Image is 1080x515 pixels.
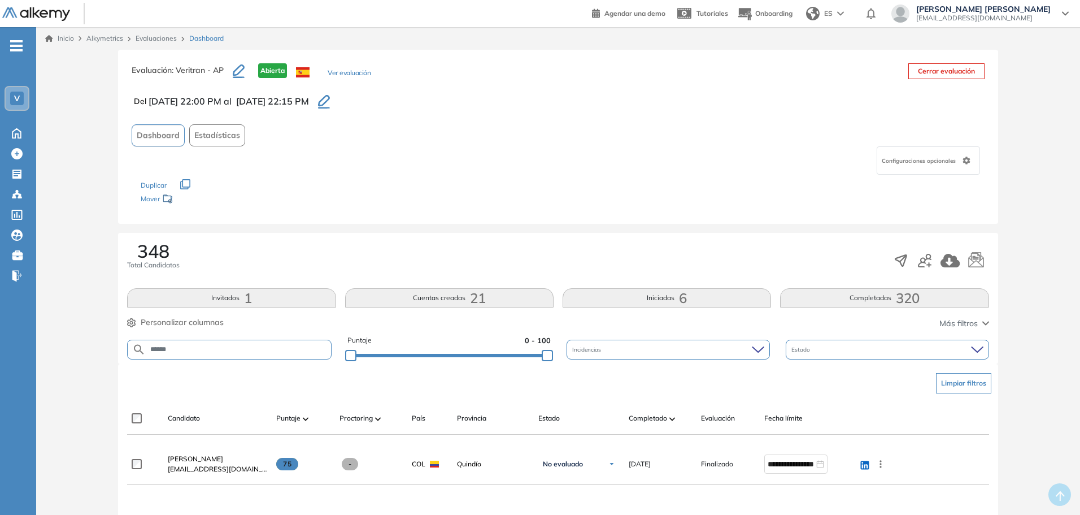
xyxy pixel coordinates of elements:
button: Completadas320 [780,288,988,308]
span: No evaluado [543,460,583,469]
span: V [14,94,20,103]
span: ES [824,8,833,19]
a: Agendar una demo [592,6,665,19]
span: Incidencias [572,345,603,354]
span: - [342,458,358,470]
span: Total Candidatos [127,260,180,270]
a: [PERSON_NAME] [168,454,267,464]
button: Cerrar evaluación [908,63,985,79]
button: Estadísticas [189,124,245,146]
img: [missing "en.ARROW_ALT" translation] [669,417,675,421]
span: [EMAIL_ADDRESS][DOMAIN_NAME] [916,14,1051,23]
span: [DATE] [629,459,651,469]
span: Alkymetrics [86,34,123,42]
span: Finalizado [701,459,733,469]
button: Personalizar columnas [127,317,224,328]
span: Duplicar [141,181,167,189]
span: Proctoring [339,413,373,423]
button: Invitados1 [127,288,336,308]
span: Onboarding [755,9,792,18]
span: [DATE] 22:00 PM [149,94,221,108]
h3: Evaluación [132,63,233,87]
div: Estado [786,340,989,360]
div: Configuraciones opcionales [877,146,980,175]
span: al [224,94,232,108]
span: [PERSON_NAME] [168,455,223,463]
span: [EMAIL_ADDRESS][DOMAIN_NAME] [168,464,267,474]
span: Estado [791,345,812,354]
img: [missing "en.ARROW_ALT" translation] [303,417,308,421]
span: Puntaje [276,413,301,423]
i: - [10,45,23,47]
button: Dashboard [132,124,185,146]
span: Configuraciones opcionales [882,157,958,165]
span: Del [134,96,146,107]
a: Evaluaciones [136,34,177,42]
img: COL [430,461,439,468]
span: Evaluación [701,413,735,423]
div: Incidencias [567,340,770,360]
span: Dashboard [137,129,180,141]
span: Puntaje [347,335,372,346]
span: : Veritran - AP [172,65,224,75]
button: Cuentas creadas21 [345,288,554,308]
img: Ícono de flecha [608,461,615,468]
span: Agendar una demo [604,9,665,18]
img: Logo [2,7,70,21]
span: 75 [276,458,298,470]
a: Inicio [45,33,74,44]
span: Dashboard [189,33,224,44]
span: Fecha límite [764,413,803,423]
span: [DATE] 22:15 PM [236,94,309,108]
span: Tutoriales [696,9,728,18]
span: COL [412,459,425,469]
img: arrow [837,11,844,16]
img: ESP [296,67,310,77]
img: world [806,7,820,20]
span: [PERSON_NAME] [PERSON_NAME] [916,5,1051,14]
span: 348 [137,242,169,260]
span: Candidato [168,413,200,423]
button: Onboarding [737,2,792,26]
div: Mover [141,189,254,210]
button: Ver evaluación [328,68,371,80]
img: [missing "en.ARROW_ALT" translation] [375,417,381,421]
span: Quindío [457,459,529,469]
span: Estado [538,413,560,423]
span: 0 - 100 [525,335,551,346]
span: Personalizar columnas [141,317,224,328]
img: SEARCH_ALT [132,343,146,357]
span: Completado [629,413,667,423]
button: Más filtros [939,318,989,330]
span: Estadísticas [194,129,240,141]
span: Más filtros [939,318,978,330]
button: Iniciadas6 [563,288,771,308]
span: País [412,413,425,423]
span: Abierta [258,63,287,78]
span: Provincia [457,413,486,423]
button: Limpiar filtros [936,373,991,393]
